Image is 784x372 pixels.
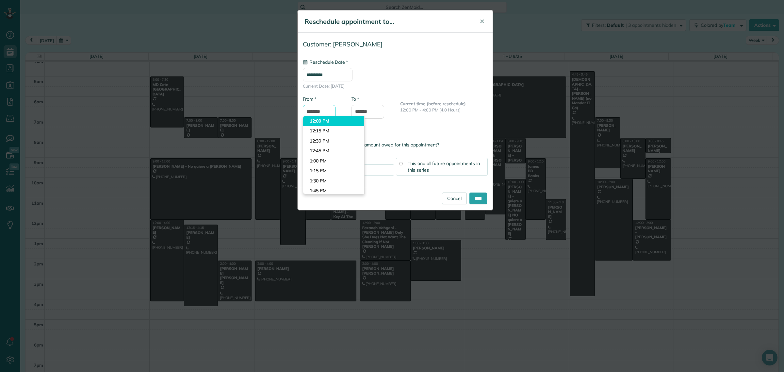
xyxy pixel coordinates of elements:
li: 1:30 PM [303,176,364,186]
a: Cancel [442,193,467,204]
h5: Reschedule appointment to... [304,17,470,26]
li: 12:30 PM [303,136,364,146]
span: ✕ [480,18,484,25]
li: 12:15 PM [303,126,364,136]
h4: Customer: [PERSON_NAME] [303,41,488,48]
label: From [303,96,316,102]
label: Reschedule Date [303,59,348,65]
b: Current time (before reschedule) [400,101,466,106]
li: 12:00 PM [303,116,364,126]
li: 12:45 PM [303,146,364,156]
li: 1:00 PM [303,156,364,166]
label: Apply changes to [303,149,488,155]
span: This and all future appointments in this series [408,161,480,173]
p: 12:00 PM - 4:00 PM (4.0 Hours) [400,107,488,113]
span: Automatically recalculate amount owed for this appointment? [310,142,439,148]
input: This and all future appointments in this series [399,162,402,165]
li: 1:45 PM [303,186,364,196]
li: 1:15 PM [303,166,364,176]
label: To [351,96,359,102]
span: Current Date: [DATE] [303,83,488,89]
